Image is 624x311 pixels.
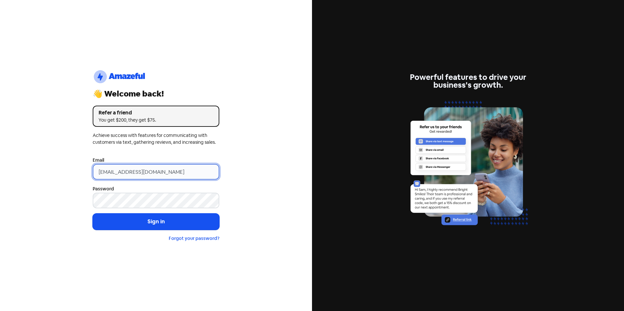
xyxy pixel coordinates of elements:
div: Achieve success with features for communicating with customers via text, gathering reviews, and i... [93,132,219,146]
label: Password [93,185,114,192]
div: Refer a friend [99,109,213,117]
input: Enter your email address... [93,164,219,180]
button: Sign in [93,214,219,230]
div: 👋 Welcome back! [93,90,219,98]
div: Powerful features to drive your business's growth. [405,73,531,89]
label: Email [93,157,104,164]
div: You get $200, they get $75. [99,117,213,124]
img: referrals [405,97,531,237]
a: Forgot your password? [169,235,219,241]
